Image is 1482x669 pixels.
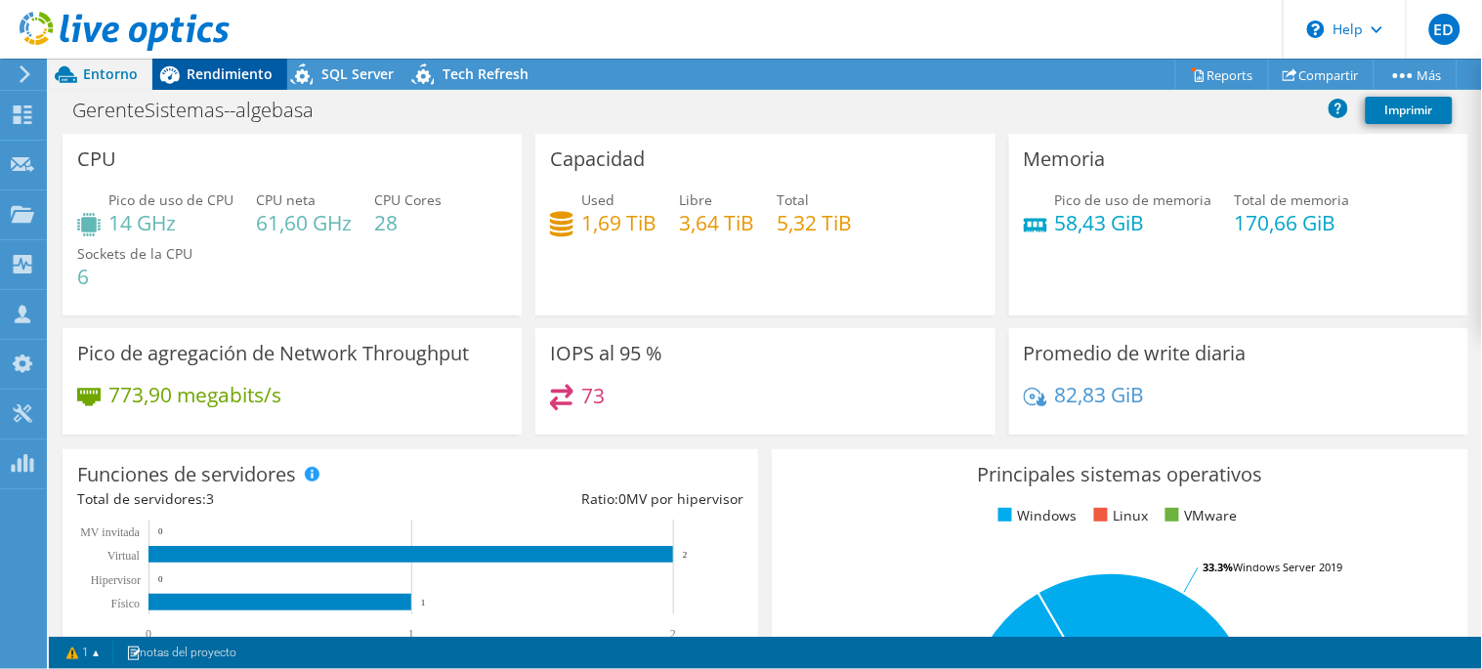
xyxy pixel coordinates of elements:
h4: 5,32 TiB [777,212,852,233]
div: Total de servidores: [77,488,410,510]
h4: 773,90 megabits/s [108,384,281,405]
h4: 73 [581,385,605,406]
text: Hipervisor [91,573,141,587]
text: Virtual [107,549,141,563]
h4: 58,43 GiB [1055,212,1212,233]
span: 0 [618,489,626,508]
h4: 82,83 GiB [1055,384,1145,405]
h1: GerenteSistemas--algebasa [64,100,344,121]
a: 1 [53,641,113,665]
h3: Funciones de servidores [77,464,296,485]
li: Linux [1089,505,1148,526]
span: Entorno [83,64,138,83]
span: CPU neta [256,190,316,209]
span: 3 [206,489,214,508]
a: Reports [1175,60,1269,90]
h3: CPU [77,148,116,170]
h3: Pico de agregación de Network Throughput [77,343,469,364]
h3: Capacidad [550,148,645,170]
h4: 14 GHz [108,212,233,233]
text: 1 [421,598,426,607]
span: Total de memoria [1235,190,1350,209]
h3: Principales sistemas operativos [786,464,1453,485]
text: 0 [146,627,151,641]
span: CPU Cores [374,190,442,209]
span: Rendimiento [187,64,273,83]
tspan: Físico [111,597,140,610]
span: SQL Server [321,64,394,83]
a: Compartir [1268,60,1375,90]
span: Sockets de la CPU [77,244,192,263]
span: Pico de uso de CPU [108,190,233,209]
h4: 3,64 TiB [679,212,754,233]
h4: 6 [77,266,192,287]
text: 2 [670,627,676,641]
text: 1 [408,627,414,641]
li: Windows [994,505,1077,526]
div: Ratio: MV por hipervisor [410,488,743,510]
text: 2 [683,550,688,560]
h3: Promedio de write diaria [1024,343,1247,364]
h3: IOPS al 95 % [550,343,662,364]
text: 0 [158,574,163,584]
span: ED [1429,14,1461,45]
h4: 1,69 TiB [581,212,656,233]
a: Más [1374,60,1458,90]
span: Pico de uso de memoria [1055,190,1212,209]
span: Libre [679,190,712,209]
a: notas del proyecto [112,641,250,665]
h3: Memoria [1024,148,1106,170]
li: VMware [1161,505,1237,526]
h4: 28 [374,212,442,233]
span: Tech Refresh [443,64,529,83]
span: Used [581,190,614,209]
text: 0 [158,526,163,536]
span: Total [777,190,809,209]
tspan: Windows Server 2019 [1234,560,1343,574]
svg: \n [1307,21,1325,38]
text: MV invitada [80,525,140,539]
a: Imprimir [1366,97,1453,124]
tspan: 33.3% [1204,560,1234,574]
h4: 61,60 GHz [256,212,352,233]
h4: 170,66 GiB [1235,212,1350,233]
